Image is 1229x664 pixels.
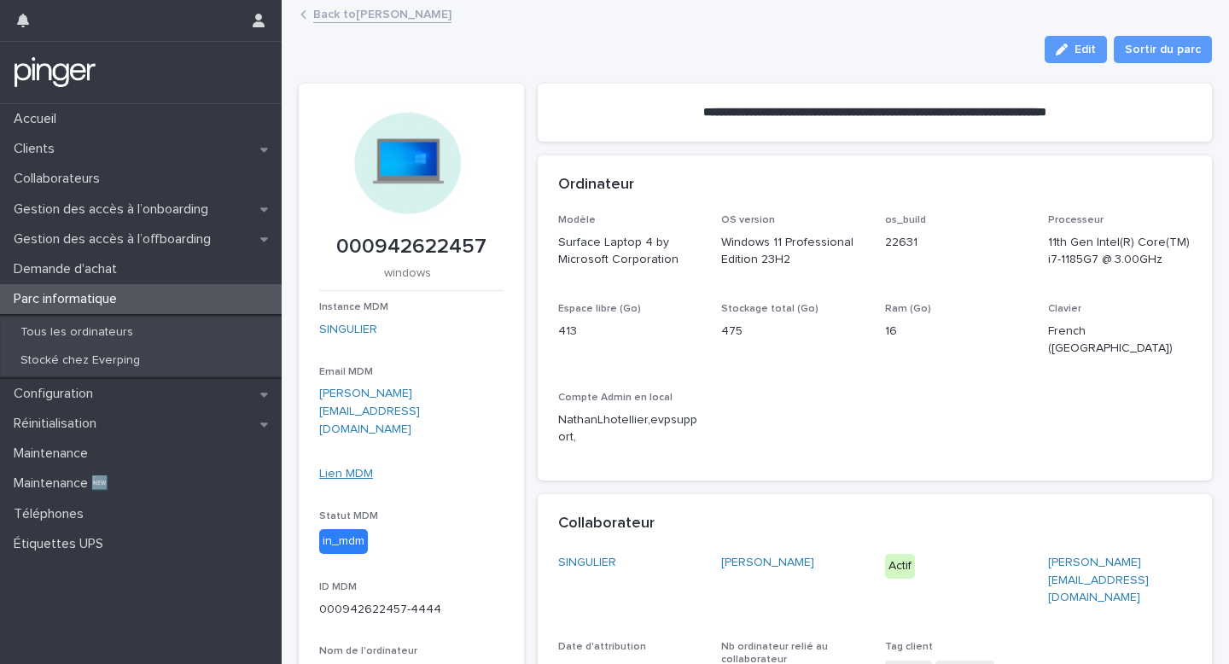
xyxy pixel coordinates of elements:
[7,141,68,157] p: Clients
[7,171,114,187] p: Collaborateurs
[319,529,368,554] div: in_mdm
[1048,234,1191,270] p: 11th Gen Intel(R) Core(TM) i7-1185G7 @ 3.00GHz
[1048,304,1081,314] span: Clavier
[7,386,107,402] p: Configuration
[319,582,357,592] span: ID MDM
[558,304,641,314] span: Espace libre (Go)
[319,646,417,656] span: Nom de l'ordinateur
[721,642,828,664] span: Nb ordinateur relié au collaborateur
[319,235,504,259] p: 000942622457
[7,111,70,127] p: Accueil
[558,554,616,572] a: SINGULIER
[885,642,933,652] span: Tag client
[313,3,451,23] a: Back to[PERSON_NAME]
[7,416,110,432] p: Réinitialisation
[319,387,420,435] a: [PERSON_NAME][EMAIL_ADDRESS][DOMAIN_NAME]
[721,304,818,314] span: Stockage total (Go)
[885,215,926,225] span: os_build
[558,393,673,403] span: Compte Admin en local
[558,515,655,533] h2: Collaborateur
[558,411,702,447] p: NathanLhotellier,evpsupport,
[721,215,775,225] span: OS version
[721,554,814,572] a: [PERSON_NAME]
[558,234,702,270] p: Surface Laptop 4 by Microsoft Corporation
[721,323,865,341] p: 475
[7,231,224,248] p: Gestion des accès à l’offboarding
[1048,323,1191,358] p: French ([GEOGRAPHIC_DATA])
[7,353,154,368] p: Stocké chez Everping
[721,234,865,270] p: Windows 11 Professional Edition 23H2
[319,302,388,312] span: Instance MDM
[319,367,373,377] span: Email MDM
[319,321,377,339] a: SINGULIER
[7,201,222,218] p: Gestion des accès à l’onboarding
[1048,215,1104,225] span: Processeur
[558,642,646,652] span: Date d'attribution
[558,323,702,341] p: 413
[1125,41,1201,58] span: Sortir du parc
[7,261,131,277] p: Demande d'achat
[885,304,931,314] span: Ram (Go)
[7,506,97,522] p: Téléphones
[7,325,147,340] p: Tous les ordinateurs
[885,323,1028,341] p: 16
[7,475,122,492] p: Maintenance 🆕
[1045,36,1107,63] button: Edit
[7,291,131,307] p: Parc informatique
[319,601,504,619] p: 000942622457-4444
[7,446,102,462] p: Maintenance
[885,554,915,579] div: Actif
[1114,36,1212,63] button: Sortir du parc
[1048,556,1149,604] a: [PERSON_NAME][EMAIL_ADDRESS][DOMAIN_NAME]
[558,176,634,195] h2: Ordinateur
[885,234,1028,252] p: 22631
[1075,44,1096,55] span: Edit
[14,55,96,90] img: mTgBEunGTSyRkCgitkcU
[319,468,373,480] a: Lien MDM
[319,266,497,281] p: windows
[7,536,117,552] p: Étiquettes UPS
[558,215,596,225] span: Modèle
[319,511,378,521] span: Statut MDM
